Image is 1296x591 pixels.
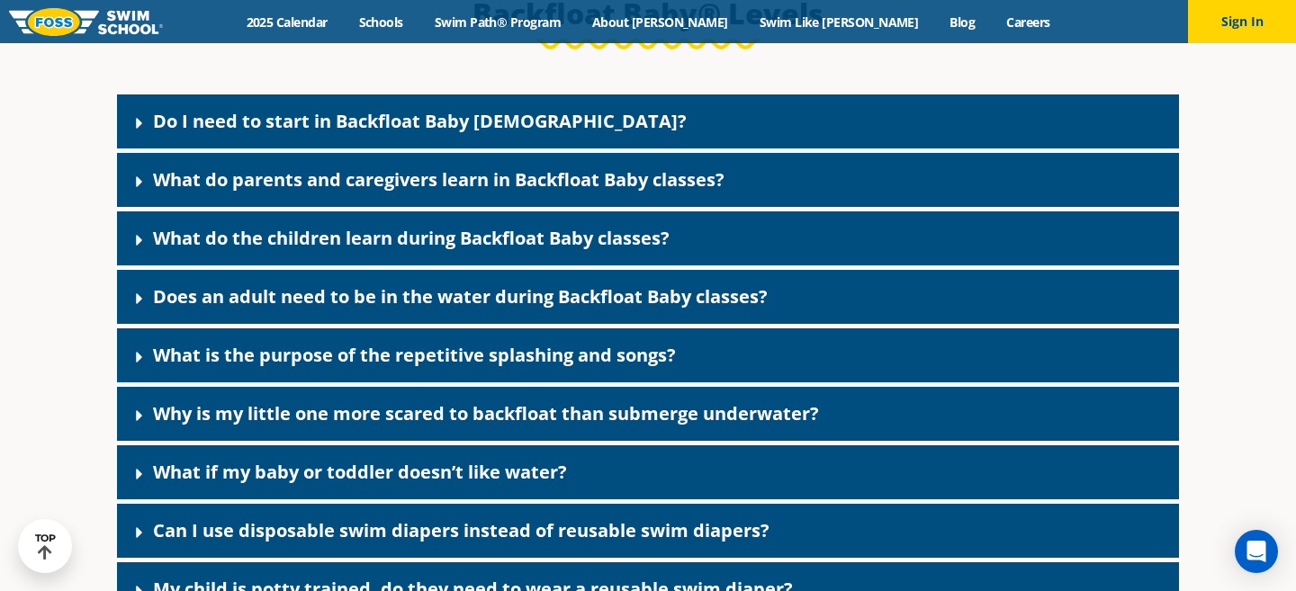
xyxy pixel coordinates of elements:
div: Do I need to start in Backfloat Baby [DEMOGRAPHIC_DATA]? [117,94,1179,148]
a: What do the children learn during Backfloat Baby classes? [153,226,670,250]
a: Why is my little one more scared to backfloat than submerge underwater? [153,401,819,425]
div: Why is my little one more scared to backfloat than submerge underwater? [117,387,1179,441]
a: Do I need to start in Backfloat Baby [DEMOGRAPHIC_DATA]? [153,109,687,133]
div: TOP [35,533,56,560]
a: Careers [991,13,1066,31]
a: About [PERSON_NAME] [577,13,744,31]
a: Swim Path® Program [418,13,576,31]
img: FOSS Swim School Logo [9,8,163,36]
a: Swim Like [PERSON_NAME] [743,13,934,31]
div: What if my baby or toddler doesn’t like water? [117,445,1179,499]
div: What do parents and caregivers learn in Backfloat Baby classes? [117,153,1179,207]
a: What is the purpose of the repetitive splashing and songs? [153,343,676,367]
div: What is the purpose of the repetitive splashing and songs? [117,328,1179,382]
div: Does an adult need to be in the water during Backfloat Baby classes? [117,270,1179,324]
div: What do the children learn during Backfloat Baby classes? [117,211,1179,265]
a: Does an adult need to be in the water during Backfloat Baby classes? [153,284,768,309]
a: What do parents and caregivers learn in Backfloat Baby classes? [153,167,724,192]
div: Can I use disposable swim diapers instead of reusable swim diapers? [117,504,1179,558]
a: Can I use disposable swim diapers instead of reusable swim diapers? [153,518,769,542]
div: Open Intercom Messenger [1235,530,1278,573]
a: What if my baby or toddler doesn’t like water? [153,460,567,484]
a: 2025 Calendar [230,13,343,31]
a: Schools [343,13,418,31]
a: Blog [934,13,991,31]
